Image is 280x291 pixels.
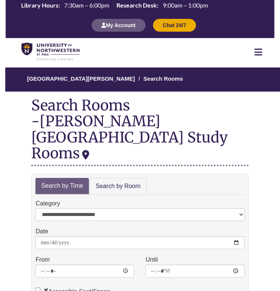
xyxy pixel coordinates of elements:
nav: Breadcrumb [31,67,248,92]
label: From [35,255,49,265]
span: 9:00am – 1:00pm [163,2,208,9]
a: Search Rooms [144,75,183,82]
div: Search Rooms - [31,97,248,166]
table: Hours Today [18,1,211,10]
label: Date [35,227,48,236]
label: Until [145,255,158,265]
a: Search by Room [90,178,147,195]
a: Search by Time [35,178,89,194]
button: My Account [92,19,145,32]
a: Hours Today [18,1,211,11]
span: 7:30am – 6:00pm [64,2,109,9]
img: UNWSP Library Logo [21,43,80,61]
label: Category [35,199,60,208]
button: Chat 24/7 [153,19,196,32]
a: My Account [92,22,145,28]
a: [GEOGRAPHIC_DATA][PERSON_NAME] [27,75,135,82]
th: Library Hours: [18,1,61,9]
div: [PERSON_NAME][GEOGRAPHIC_DATA] Study Rooms [31,112,228,162]
a: Chat 24/7 [153,22,196,28]
th: Research Desk: [113,1,159,9]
